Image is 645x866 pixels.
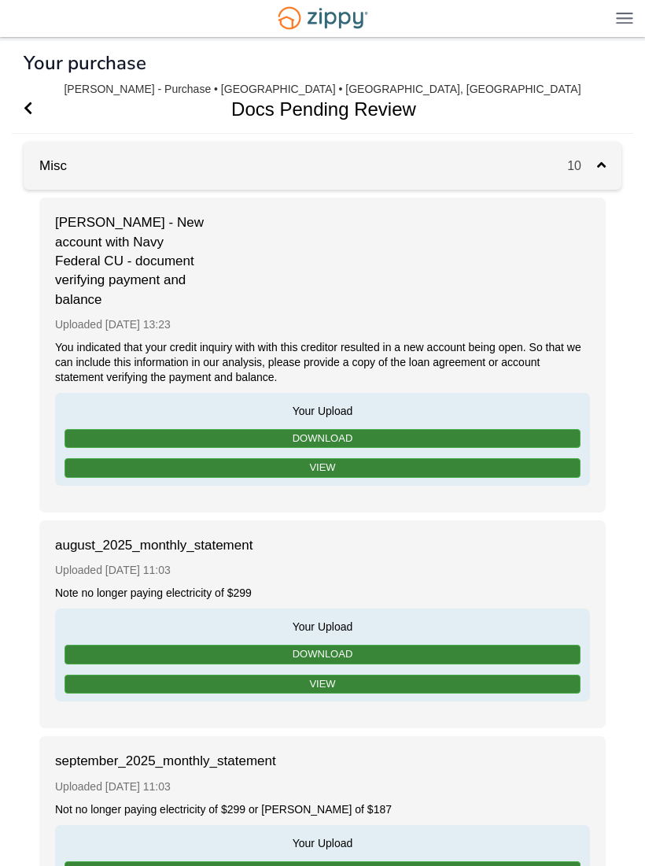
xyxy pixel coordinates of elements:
span: Your Upload [63,616,582,635]
a: View [64,458,580,478]
div: [PERSON_NAME] - Purchase • [GEOGRAPHIC_DATA] • [GEOGRAPHIC_DATA], [GEOGRAPHIC_DATA] [64,83,580,96]
span: 10 [567,159,597,172]
h1: Docs Pending Review [12,85,615,133]
img: Mobile Dropdown Menu [616,12,633,24]
span: Your Upload [63,401,582,419]
div: Not no longer paying electricity of $299 or [PERSON_NAME] of $187 [55,802,590,817]
span: september_2025_monthly_statement [55,752,212,771]
a: Go Back [24,85,32,133]
div: Note no longer paying electricity of $299 [55,586,590,601]
h1: Your purchase [24,53,146,73]
div: Uploaded [DATE] 11:03 [55,772,590,802]
div: Uploaded [DATE] 13:23 [55,309,590,340]
span: august_2025_monthly_statement [55,536,212,555]
a: Download [64,645,580,664]
a: View [64,675,580,694]
span: [PERSON_NAME] - New account with Navy Federal CU - document verifying payment and balance [55,213,212,309]
a: Download [64,429,580,449]
a: Misc [24,158,67,173]
div: Uploaded [DATE] 11:03 [55,555,590,586]
span: Your Upload [63,833,582,851]
div: You indicated that your credit inquiry with with this creditor resulted in a new account being op... [55,340,590,385]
